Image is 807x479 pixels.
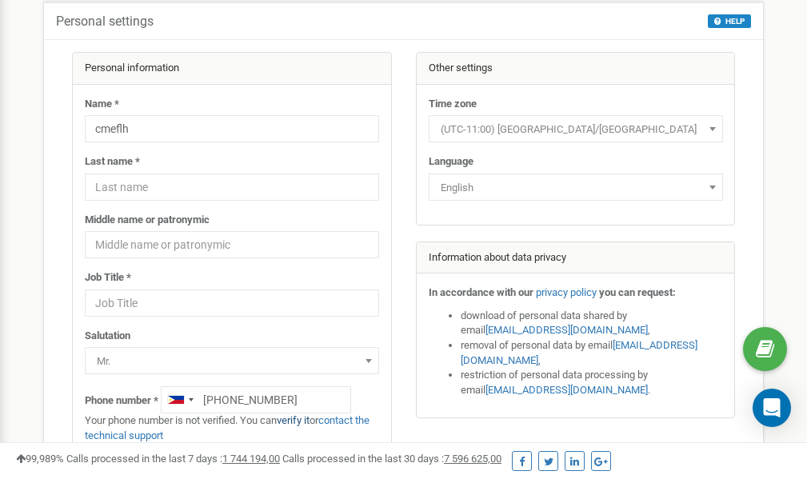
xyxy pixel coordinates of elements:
[461,339,697,366] a: [EMAIL_ADDRESS][DOMAIN_NAME]
[222,453,280,465] u: 1 744 194,00
[282,453,501,465] span: Calls processed in the last 30 days :
[277,414,310,426] a: verify it
[461,309,723,338] li: download of personal data shared by email ,
[429,97,477,112] label: Time zone
[434,177,717,199] span: English
[85,393,158,409] label: Phone number *
[429,115,723,142] span: (UTC-11:00) Pacific/Midway
[90,350,374,373] span: Mr.
[536,286,597,298] a: privacy policy
[85,154,140,170] label: Last name *
[461,368,723,397] li: restriction of personal data processing by email .
[85,347,379,374] span: Mr.
[162,387,198,413] div: Telephone country code
[16,453,64,465] span: 99,989%
[56,14,154,29] h5: Personal settings
[708,14,751,28] button: HELP
[429,154,473,170] label: Language
[85,97,119,112] label: Name *
[429,286,533,298] strong: In accordance with our
[85,414,370,441] a: contact the technical support
[85,413,379,443] p: Your phone number is not verified. You can or
[85,115,379,142] input: Name
[485,324,648,336] a: [EMAIL_ADDRESS][DOMAIN_NAME]
[417,242,735,274] div: Information about data privacy
[161,386,351,413] input: +1-800-555-55-55
[461,338,723,368] li: removal of personal data by email ,
[599,286,676,298] strong: you can request:
[85,213,210,228] label: Middle name or patronymic
[85,174,379,201] input: Last name
[434,118,717,141] span: (UTC-11:00) Pacific/Midway
[85,231,379,258] input: Middle name or patronymic
[429,174,723,201] span: English
[85,289,379,317] input: Job Title
[66,453,280,465] span: Calls processed in the last 7 days :
[85,329,130,344] label: Salutation
[485,384,648,396] a: [EMAIL_ADDRESS][DOMAIN_NAME]
[85,270,131,285] label: Job Title *
[417,53,735,85] div: Other settings
[753,389,791,427] div: Open Intercom Messenger
[444,453,501,465] u: 7 596 625,00
[73,53,391,85] div: Personal information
